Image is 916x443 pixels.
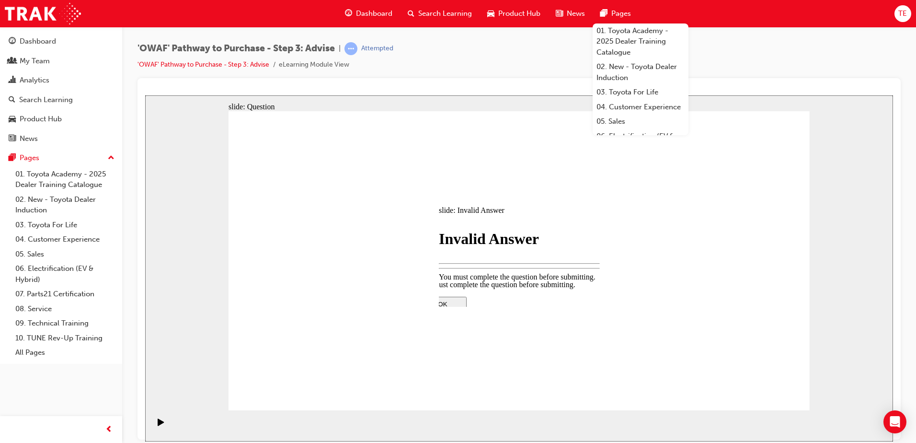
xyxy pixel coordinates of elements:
[9,57,16,66] span: people-icon
[11,167,118,192] a: 01. Toyota Academy - 2025 Dealer Training Catalogue
[4,149,118,167] button: Pages
[593,4,639,23] a: pages-iconPages
[11,316,118,331] a: 09. Technical Training
[883,410,906,433] div: Open Intercom Messenger
[11,192,118,218] a: 02. New - Toyota Dealer Induction
[556,8,563,20] span: news-icon
[4,52,118,70] a: My Team
[356,8,392,19] span: Dashboard
[20,56,50,67] div: My Team
[593,100,688,115] a: 04. Customer Experience
[20,133,38,144] div: News
[480,4,548,23] a: car-iconProduct Hub
[5,3,81,24] img: Trak
[548,4,593,23] a: news-iconNews
[4,91,118,109] a: Search Learning
[20,75,49,86] div: Analytics
[593,129,688,154] a: 06. Electrification (EV & Hybrid)
[418,8,472,19] span: Search Learning
[4,130,118,148] a: News
[4,33,118,50] a: Dashboard
[339,43,341,54] span: |
[400,4,480,23] a: search-iconSearch Learning
[9,37,16,46] span: guage-icon
[20,36,56,47] div: Dashboard
[593,85,688,100] a: 03. Toyota For Life
[11,232,118,247] a: 04. Customer Experience
[9,135,16,143] span: news-icon
[108,152,114,164] span: up-icon
[344,42,357,55] span: learningRecordVerb_ATTEMPT-icon
[11,247,118,262] a: 05. Sales
[361,44,393,53] div: Attempted
[337,4,400,23] a: guage-iconDashboard
[9,154,16,163] span: pages-icon
[20,114,62,125] div: Product Hub
[20,152,39,163] div: Pages
[279,59,349,70] li: eLearning Module View
[105,424,113,436] span: prev-icon
[11,302,118,316] a: 08. Service
[4,31,118,149] button: DashboardMy TeamAnalyticsSearch LearningProduct HubNews
[593,23,688,60] a: 01. Toyota Academy - 2025 Dealer Training Catalogue
[11,261,118,287] a: 06. Electrification (EV & Hybrid)
[345,8,352,20] span: guage-icon
[11,345,118,360] a: All Pages
[593,59,688,85] a: 02. New - Toyota Dealer Induction
[611,8,631,19] span: Pages
[4,110,118,128] a: Product Hub
[600,8,607,20] span: pages-icon
[4,71,118,89] a: Analytics
[11,331,118,346] a: 10. TUNE Rev-Up Training
[898,8,907,19] span: TE
[487,8,494,20] span: car-icon
[498,8,540,19] span: Product Hub
[593,114,688,129] a: 05. Sales
[894,5,911,22] button: TE
[11,287,118,302] a: 07. Parts21 Certification
[9,76,16,85] span: chart-icon
[408,8,414,20] span: search-icon
[137,43,335,54] span: 'OWAF' Pathway to Purchase - Step 3: Advise
[9,115,16,124] span: car-icon
[567,8,585,19] span: News
[137,60,269,69] a: 'OWAF' Pathway to Purchase - Step 3: Advise
[9,96,15,105] span: search-icon
[19,94,73,105] div: Search Learning
[11,218,118,233] a: 03. Toyota For Life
